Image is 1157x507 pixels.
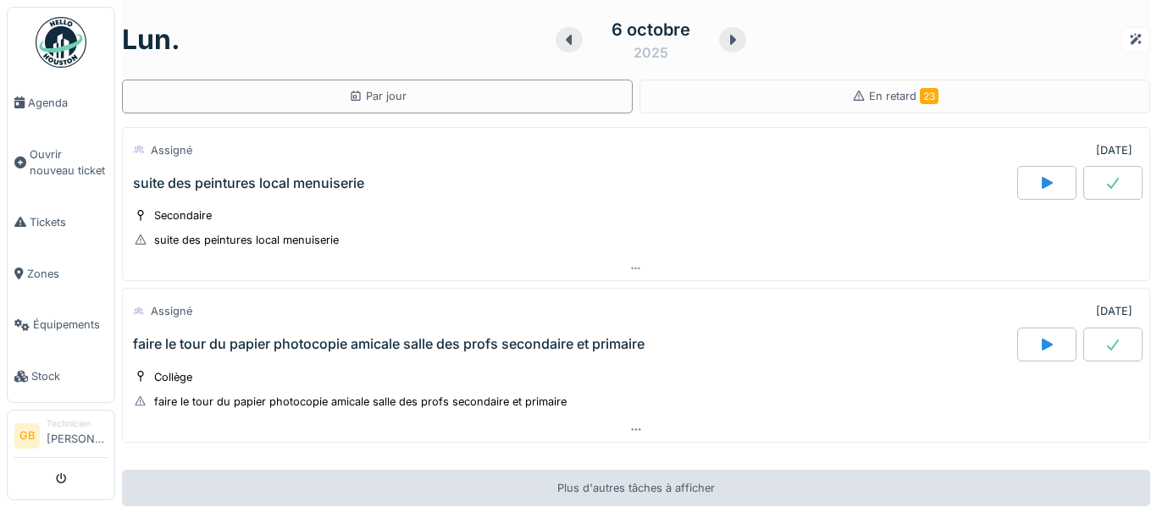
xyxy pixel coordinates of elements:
[33,317,108,333] span: Équipements
[1096,142,1132,158] div: [DATE]
[133,175,364,191] div: suite des peintures local menuiserie
[151,142,192,158] div: Assigné
[14,423,40,449] li: GB
[47,417,108,430] div: Technicien
[47,417,108,454] li: [PERSON_NAME]
[8,300,114,351] a: Équipements
[612,17,690,42] div: 6 octobre
[154,369,192,385] div: Collège
[869,90,938,102] span: En retard
[634,42,668,63] div: 2025
[349,88,407,104] div: Par jour
[154,232,339,248] div: suite des peintures local menuiserie
[8,77,114,129] a: Agenda
[133,336,645,352] div: faire le tour du papier photocopie amicale salle des profs secondaire et primaire
[27,266,108,282] span: Zones
[36,17,86,68] img: Badge_color-CXgf-gQk.svg
[1096,303,1132,319] div: [DATE]
[14,417,108,458] a: GB Technicien[PERSON_NAME]
[30,146,108,179] span: Ouvrir nouveau ticket
[154,207,212,223] div: Secondaire
[122,470,1150,506] div: Plus d'autres tâches à afficher
[154,394,567,410] div: faire le tour du papier photocopie amicale salle des profs secondaire et primaire
[8,350,114,402] a: Stock
[31,368,108,384] span: Stock
[30,214,108,230] span: Tickets
[122,24,180,56] h1: lun.
[8,196,114,248] a: Tickets
[8,248,114,300] a: Zones
[151,303,192,319] div: Assigné
[28,95,108,111] span: Agenda
[920,88,938,104] span: 23
[8,129,114,196] a: Ouvrir nouveau ticket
